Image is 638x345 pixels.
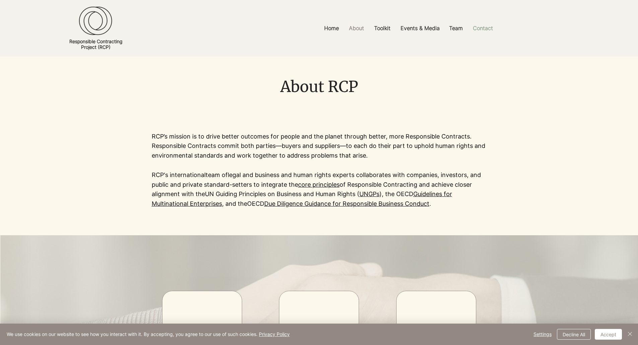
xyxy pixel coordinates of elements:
p: Events & Media [397,21,443,36]
a: FAQ [428,323,445,333]
a: Events & Media [396,21,444,36]
button: Decline All [557,329,591,340]
span: We use cookies on our website to see how you interact with it. By accepting, you agree to our use... [7,331,290,337]
a: Due Diligence Guidance for Responsible Business Conduct [264,200,429,207]
p: RCP's international legal and business and human rights experts collaborates with companies, inve... [152,170,487,209]
nav: Site [238,21,578,36]
a: OECD [247,200,264,207]
a: UN Guiding Principles on Business and Human Rights ( [205,190,359,197]
a: Contact [468,21,498,36]
a: Team [444,21,468,36]
p: Home [321,21,342,36]
a: Uptake [304,323,334,333]
h1: About RCP [152,76,487,97]
p: Contact [470,21,496,36]
a: core principles [298,181,340,188]
a: Toolkit [369,21,396,36]
img: Close [626,330,634,338]
a: ) [379,190,382,197]
span: team of [206,171,228,178]
a: Home [319,21,344,36]
a: Privacy Policy [259,331,290,337]
p: About [346,21,367,36]
p: RCP’s mission is to drive better outcomes for people and the planet through better, more Responsi... [152,132,487,161]
a: UNGPs [359,190,379,197]
p: Team [446,21,466,36]
span: Settings [534,329,552,339]
button: Accept [595,329,622,340]
p: Toolkit [371,21,394,36]
a: Core Principles [170,323,234,333]
button: Close [626,329,634,340]
a: Responsible ContractingProject (RCP) [69,38,122,50]
a: About [344,21,369,36]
